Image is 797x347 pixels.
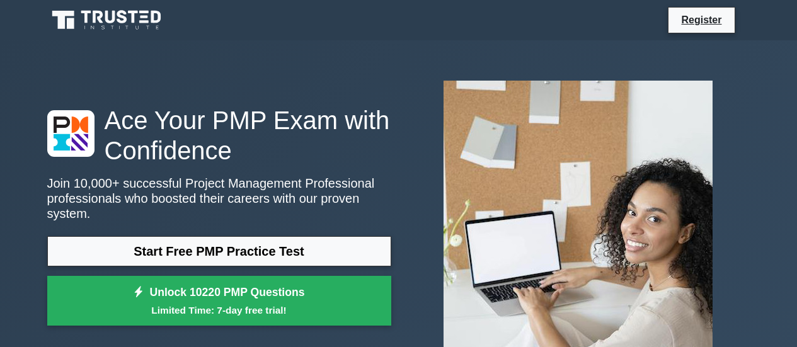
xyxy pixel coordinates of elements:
a: Start Free PMP Practice Test [47,236,391,266]
p: Join 10,000+ successful Project Management Professional professionals who boosted their careers w... [47,176,391,221]
a: Register [674,12,729,28]
h1: Ace Your PMP Exam with Confidence [47,105,391,166]
small: Limited Time: 7-day free trial! [63,303,376,317]
a: Unlock 10220 PMP QuestionsLimited Time: 7-day free trial! [47,276,391,326]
